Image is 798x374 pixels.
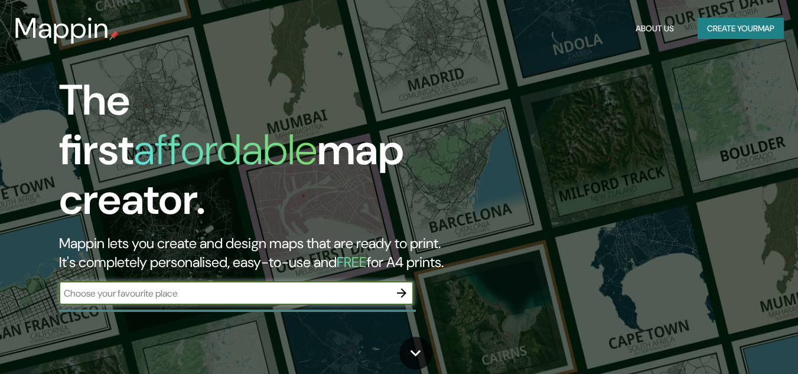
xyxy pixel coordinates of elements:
[133,122,317,177] h1: affordable
[59,234,458,272] h2: Mappin lets you create and design maps that are ready to print. It's completely personalised, eas...
[631,18,679,40] button: About Us
[59,287,390,300] input: Choose your favourite place
[14,12,109,45] h3: Mappin
[698,18,784,40] button: Create yourmap
[109,31,119,40] img: mappin-pin
[337,253,367,271] h5: FREE
[59,76,458,234] h1: The first map creator.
